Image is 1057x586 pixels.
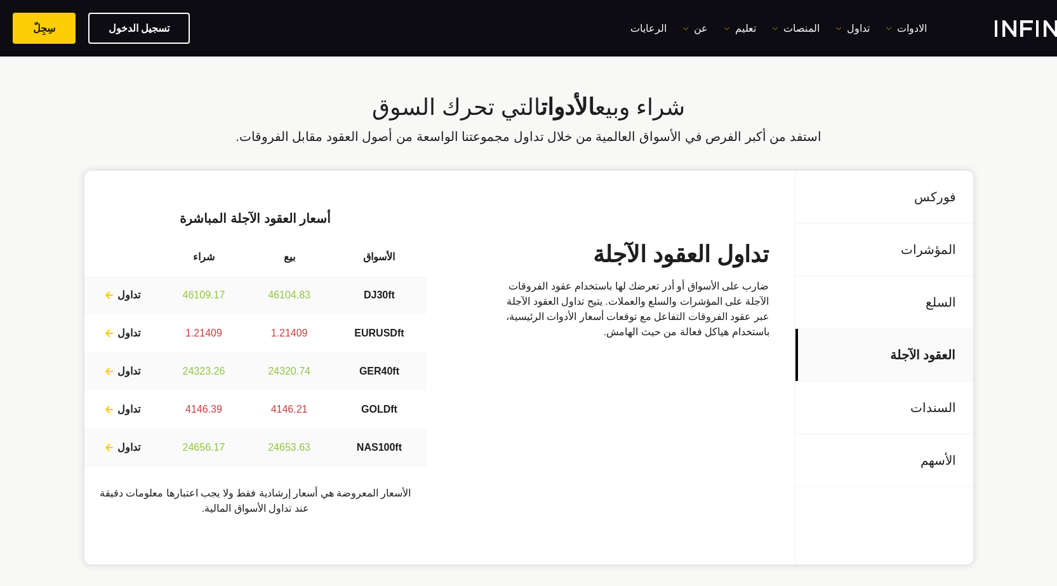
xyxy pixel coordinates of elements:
[332,238,427,276] th: الأسواق
[246,314,332,352] td: 1.21409
[246,238,332,276] th: بيع
[105,289,140,302] a: تداول
[332,429,427,467] td: NAS100ft
[84,93,973,121] h2: شراء وبيع التي تحرك السوق
[105,403,140,416] a: تداول
[886,21,927,36] a: الادوات
[682,21,708,36] a: عن
[84,486,427,516] p: الأسعار المعروضة هي أسعار إرشادية فقط ولا يجب اعتبارها معلومات دقيقة عند تداول الأسواق المالية.
[795,382,973,434] p: السندات
[13,13,76,44] a: سِجِلّ
[593,241,769,267] strong: تداول العقود الآجلة
[246,352,332,390] td: 24320.74
[161,429,247,467] td: 24656.17
[161,390,247,429] td: 4146.39
[795,276,973,329] p: السلع
[795,434,973,487] p: الأسهم
[724,21,756,36] a: تعليم
[332,352,427,390] td: GER40ft
[180,211,331,225] strong: أسعار العقود الآجلة المباشرة
[630,21,667,36] a: الرعايات
[541,94,595,120] strong: الأدوات
[795,223,973,276] p: المؤشرات
[105,441,140,454] a: تداول
[332,314,427,352] td: EURUSDft
[105,327,140,340] a: تداول
[795,329,973,382] p: العقود الآجلة
[332,390,427,429] td: GOLDft
[161,276,247,314] td: 46109.17
[161,238,247,276] th: شراء
[246,429,332,467] td: 24653.63
[246,390,332,429] td: 4146.21
[495,279,769,340] p: ضارب على الأسواق أو أدر تعرضك لها باستخدام عقود الفروقات الآجلة على المؤشرات والسلع والعملات. يتي...
[161,314,247,352] td: 1.21409
[88,13,190,44] a: تسجيل الدخول
[835,21,870,36] a: تداول
[246,276,332,314] td: 46104.83
[772,21,820,36] a: المنصات
[332,276,427,314] td: DJ30ft
[795,171,973,223] p: فوركس
[105,365,140,378] a: تداول
[235,128,822,145] p: استفد من أكبر الفرص في الأسواق العالمية من خلال تداول مجموعتنا الواسعة من أصول العقود مقابل الفرو...
[161,352,247,390] td: 24323.26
